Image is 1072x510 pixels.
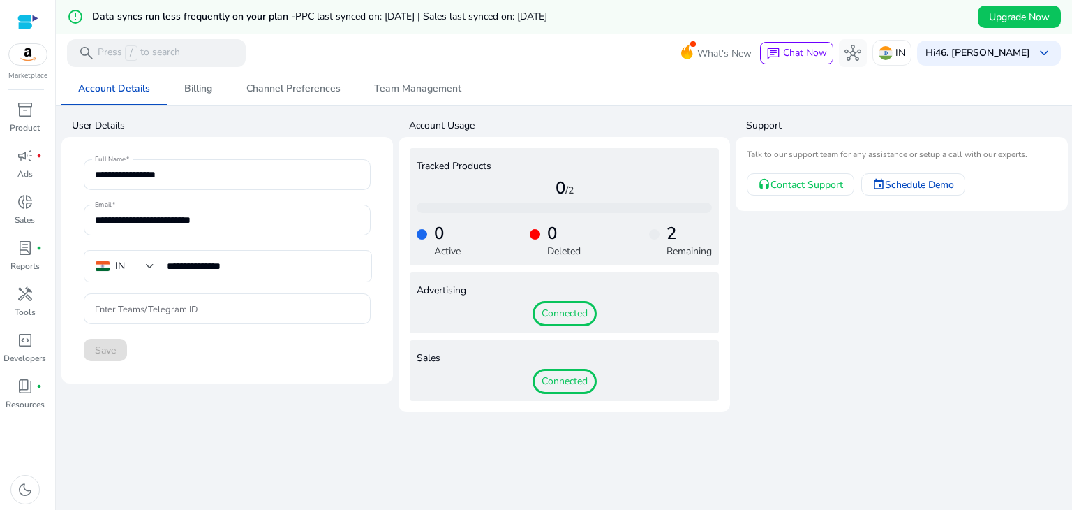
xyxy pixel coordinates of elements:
[409,119,730,133] h4: Account Usage
[295,10,547,23] span: PPC last synced on: [DATE] | Sales last synced on: [DATE]
[72,119,393,133] h4: User Details
[78,84,150,94] span: Account Details
[417,285,712,297] h4: Advertising
[770,177,843,192] span: Contact Support
[533,301,597,326] span: Connected
[667,224,712,244] h4: 2
[374,84,461,94] span: Team Management
[978,6,1061,28] button: Upgrade Now
[15,306,36,319] p: Tools
[1036,45,1052,61] span: keyboard_arrow_down
[935,46,1030,59] b: 46. [PERSON_NAME]
[667,244,712,258] p: Remaining
[547,224,581,244] h4: 0
[766,47,780,61] span: chat
[758,178,770,191] mat-icon: headset
[17,194,33,210] span: donut_small
[533,369,597,394] span: Connected
[434,244,461,258] p: Active
[565,184,574,197] span: /2
[8,71,47,81] p: Marketplace
[417,353,712,365] h4: Sales
[839,39,867,67] button: hub
[783,46,827,59] span: Chat Now
[10,260,40,272] p: Reports
[885,177,954,192] span: Schedule Demo
[17,481,33,498] span: dark_mode
[78,45,95,61] span: search
[17,378,33,395] span: book_4
[434,224,461,244] h4: 0
[125,45,137,61] span: /
[17,147,33,164] span: campaign
[15,214,35,226] p: Sales
[844,45,861,61] span: hub
[760,42,833,64] button: chatChat Now
[747,148,1056,161] mat-card-subtitle: Talk to our support team for any assistance or setup a call with our experts.
[36,153,42,159] span: fiber_manual_record
[895,41,905,65] p: IN
[115,258,125,274] div: IN
[697,41,752,66] span: What's New
[67,8,84,25] mat-icon: error_outline
[879,46,893,60] img: in.svg
[872,178,885,191] mat-icon: event
[17,332,33,349] span: code_blocks
[36,384,42,389] span: fiber_manual_record
[98,45,180,61] p: Press to search
[17,168,33,180] p: Ads
[989,10,1050,24] span: Upgrade Now
[95,201,112,210] mat-label: Email
[17,240,33,256] span: lab_profile
[547,244,581,258] p: Deleted
[417,161,712,173] h4: Tracked Products
[6,398,45,411] p: Resources
[746,119,1067,133] h4: Support
[92,11,547,23] h5: Data syncs run less frequently on your plan -
[246,84,341,94] span: Channel Preferences
[925,48,1030,58] p: Hi
[17,286,33,303] span: handyman
[17,101,33,118] span: inventory_2
[95,155,126,165] mat-label: Full Name
[36,245,42,251] span: fiber_manual_record
[417,178,712,198] h4: 0
[9,44,47,65] img: amazon.svg
[747,173,854,196] a: Contact Support
[10,122,40,134] p: Product
[184,84,212,94] span: Billing
[3,352,46,365] p: Developers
